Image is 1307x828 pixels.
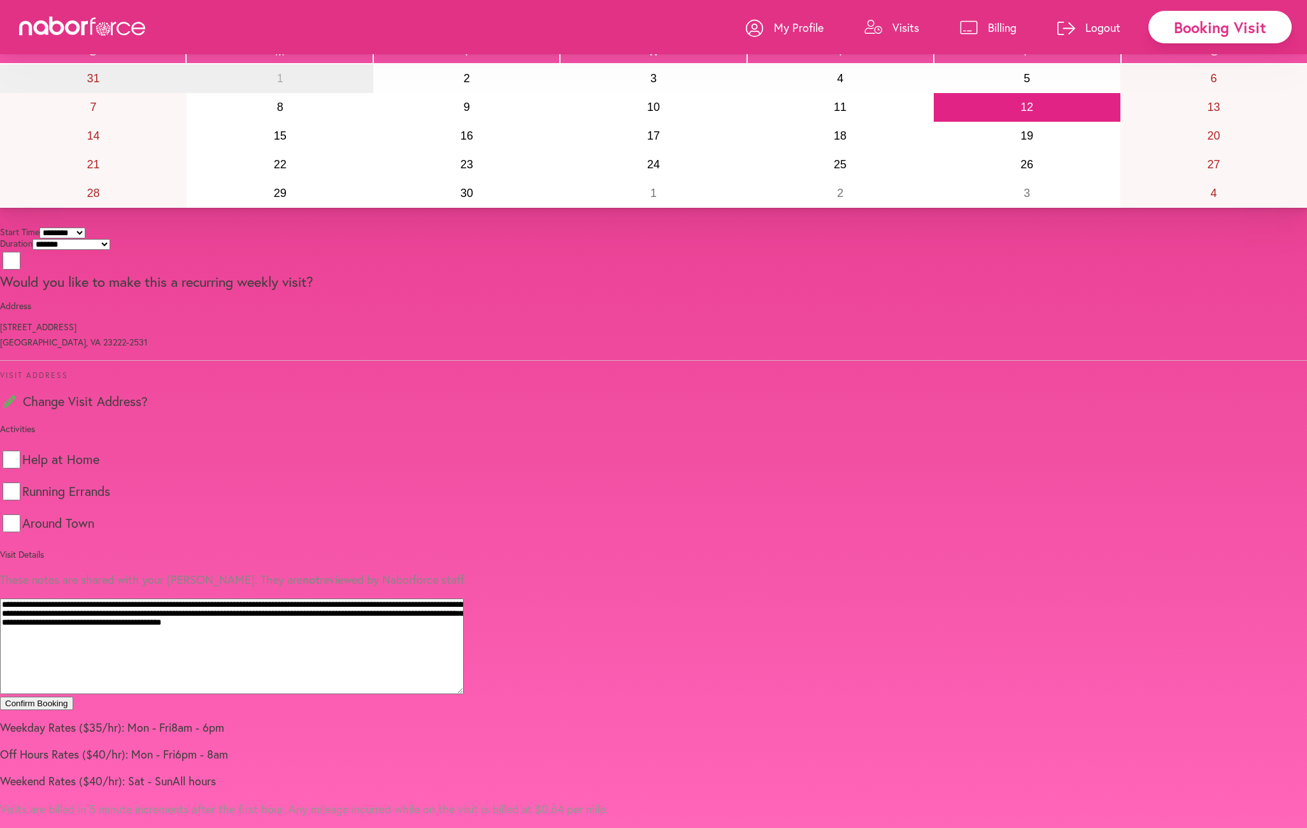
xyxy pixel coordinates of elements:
[464,72,470,85] abbr: September 2, 2025
[127,720,171,735] span: Mon - Fri
[1024,72,1030,85] abbr: September 5, 2025
[560,179,746,208] button: October 1, 2025
[747,122,934,150] button: September 18, 2025
[461,129,473,142] abbr: September 16, 2025
[22,485,110,498] label: Running Errands
[87,129,100,142] abbr: September 14, 2025
[647,101,660,113] abbr: September 10, 2025
[1120,93,1307,122] button: September 13, 2025
[82,746,128,762] span: ($ 40 /hr):
[79,720,124,735] span: ($ 35 /hr):
[187,93,373,122] button: September 8, 2025
[171,720,224,735] span: 8am - 6pm
[187,122,373,150] button: September 15, 2025
[1210,72,1217,85] abbr: September 6, 2025
[187,64,373,93] button: September 1, 2025
[650,187,657,200] abbr: October 1, 2025
[277,72,283,85] abbr: September 1, 2025
[864,8,919,47] a: Visits
[187,150,373,179] button: September 22, 2025
[373,122,560,150] button: September 16, 2025
[560,93,746,122] button: September 10, 2025
[22,517,94,530] label: Around Town
[1024,187,1030,200] abbr: October 3, 2025
[837,72,843,85] abbr: September 4, 2025
[892,20,919,35] p: Visits
[1120,179,1307,208] button: October 4, 2025
[187,179,373,208] button: September 29, 2025
[934,150,1120,179] button: September 26, 2025
[560,64,746,93] button: September 3, 2025
[934,179,1120,208] button: October 3, 2025
[647,158,660,171] abbr: September 24, 2025
[747,93,934,122] button: September 11, 2025
[934,122,1120,150] button: September 19, 2025
[1020,158,1033,171] abbr: September 26, 2025
[774,20,824,35] p: My Profile
[1020,101,1033,113] abbr: September 12, 2025
[131,746,175,762] span: Mon - Fri
[988,20,1017,35] p: Billing
[560,150,746,179] button: September 24, 2025
[461,158,473,171] abbr: September 23, 2025
[960,8,1017,47] a: Billing
[1148,11,1292,43] div: Booking Visit
[647,129,660,142] abbr: September 17, 2025
[277,101,283,113] abbr: September 8, 2025
[274,129,287,142] abbr: September 15, 2025
[650,72,657,85] abbr: September 3, 2025
[1207,129,1220,142] abbr: September 20, 2025
[464,101,470,113] abbr: September 9, 2025
[87,72,100,85] abbr: August 31, 2025
[274,158,287,171] abbr: September 22, 2025
[1020,129,1033,142] abbr: September 19, 2025
[274,187,287,200] abbr: September 29, 2025
[1207,158,1220,171] abbr: September 27, 2025
[834,158,846,171] abbr: September 25, 2025
[1085,20,1120,35] p: Logout
[747,64,934,93] button: September 4, 2025
[1120,64,1307,93] button: September 6, 2025
[747,179,934,208] button: October 2, 2025
[1057,8,1120,47] a: Logout
[87,158,100,171] abbr: September 21, 2025
[746,8,824,47] a: My Profile
[834,129,846,142] abbr: September 18, 2025
[373,93,560,122] button: September 9, 2025
[1207,101,1220,113] abbr: September 13, 2025
[834,101,846,113] abbr: September 11, 2025
[173,773,216,788] span: All hours
[90,101,97,113] abbr: September 7, 2025
[560,122,746,150] button: September 17, 2025
[1120,150,1307,179] button: September 27, 2025
[1120,122,1307,150] button: September 20, 2025
[934,93,1120,122] button: September 12, 2025
[373,179,560,208] button: September 30, 2025
[934,64,1120,93] button: September 5, 2025
[373,150,560,179] button: September 23, 2025
[373,64,560,93] button: September 2, 2025
[1210,187,1217,200] abbr: October 4, 2025
[747,150,934,179] button: September 25, 2025
[461,187,473,200] abbr: September 30, 2025
[303,572,320,587] strong: not
[79,773,125,788] span: ($ 40 /hr):
[175,746,228,762] span: 6pm - 8am
[87,187,100,200] abbr: September 28, 2025
[22,453,99,466] label: Help at Home
[128,773,173,788] span: Sat - Sun
[837,187,843,200] abbr: October 2, 2025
